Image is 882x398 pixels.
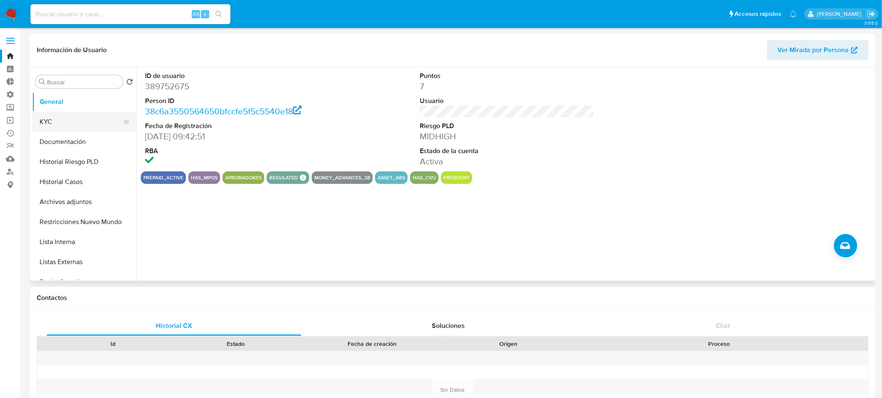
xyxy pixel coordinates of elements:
[867,10,876,18] a: Salir
[58,340,168,348] div: Id
[39,78,45,85] button: Buscar
[32,132,136,152] button: Documentación
[453,340,564,348] div: Origen
[413,176,436,179] button: has_cvu
[32,212,136,232] button: Restricciones Nuevo Mundo
[269,176,298,179] button: regulated
[225,176,262,179] button: Aprobadores
[790,10,797,18] a: Notificaciones
[314,176,370,179] button: money_advances_38
[32,232,136,252] button: Lista Interna
[37,294,869,302] h1: Contactos
[735,10,782,18] span: Accesos rápidos
[126,78,133,88] button: Volver al orden por defecto
[32,172,136,192] button: Historial Casos
[145,71,320,81] dt: ID de usuario
[145,121,320,131] dt: Fecha de Registración
[32,92,136,112] button: General
[193,10,199,18] span: Alt
[432,321,465,330] span: Soluciones
[30,9,231,20] input: Buscar usuario o caso...
[817,10,864,18] p: ignacio.bagnardi@mercadolibre.com
[444,176,470,179] button: frequent
[420,156,594,167] dd: Activa
[32,272,136,292] button: Fecha Compliant
[378,176,405,179] button: asset_ars
[145,81,320,92] dd: 389752675
[420,131,594,142] dd: MIDHIGH
[778,40,849,60] span: Ver Mirada por Persona
[47,78,120,86] input: Buscar
[145,96,320,106] dt: Person ID
[145,146,320,156] dt: RBA
[210,8,227,20] button: search-icon
[32,152,136,172] button: Historial Riesgo PLD
[32,252,136,272] button: Listas Externas
[191,176,218,179] button: has_mpos
[32,112,130,132] button: KYC
[204,10,206,18] span: s
[576,340,862,348] div: Proceso
[180,340,291,348] div: Estado
[420,121,594,131] dt: Riesgo PLD
[156,321,192,330] span: Historial CX
[143,176,183,179] button: prepaid_active
[303,340,441,348] div: Fecha de creación
[37,46,107,54] h1: Información de Usuario
[767,40,869,60] button: Ver Mirada por Persona
[145,131,320,142] dd: [DATE] 09:42:51
[420,146,594,156] dt: Estado de la cuenta
[420,96,594,106] dt: Usuario
[420,81,594,92] dd: 7
[145,105,302,117] a: 38c6a3550564650bfccfe5f5c5540e18
[716,321,730,330] span: Chat
[420,71,594,81] dt: Puntos
[32,192,136,212] button: Archivos adjuntos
